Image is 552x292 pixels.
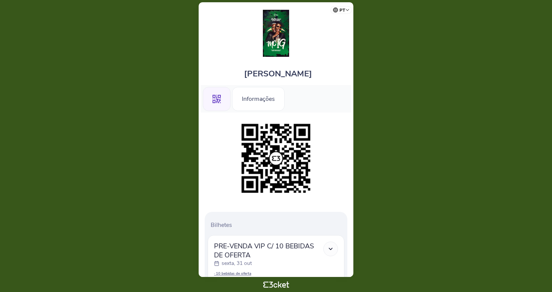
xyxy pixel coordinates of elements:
[214,242,323,260] span: PRE-VENDA VIP C/ 10 BEBIDAS DE OFERTA
[214,271,251,276] u: · 10 bebidas de oferta
[238,120,314,197] img: 3f3c19b855e04372b20c2c4f17214aa5.png
[232,87,285,111] div: Informações
[263,10,289,57] img: MC IG NO HALLOWEEN
[232,94,285,102] a: Informações
[211,221,344,229] p: Bilhetes
[222,260,252,267] p: sexta, 31 out
[244,68,312,79] span: [PERSON_NAME]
